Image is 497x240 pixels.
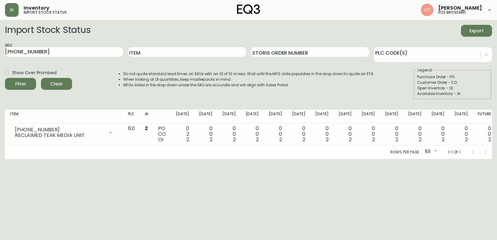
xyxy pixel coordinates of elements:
[123,82,374,88] li: MFGs listed in the drop down under the SKU are accurate and will align with Sales Portal.
[246,126,259,143] div: 0 0
[417,85,488,91] div: Open Inventory - OI
[13,23,103,46] textarea: Consultante en design [PHONE_NUMBER] [EMAIL_ADDRESS][DOMAIN_NAME]
[372,136,375,143] span: 2
[15,127,104,133] div: [PHONE_NUMBER]
[385,126,398,143] div: 0 0
[5,25,90,37] h2: Import Stock Status
[123,71,374,77] li: Do not quote standard lead times on SKUs with an OI of 10 or less. Wait until the MFG date popula...
[123,110,140,123] th: PLC
[478,126,491,143] div: 0 0
[264,110,287,123] th: [DATE]
[158,126,166,143] div: PO CO
[233,136,236,143] span: 2
[199,126,212,143] div: 0 0
[15,80,26,88] div: Filter
[357,110,380,123] th: [DATE]
[15,133,104,138] div: RECLAIMED TEAK MEDIA UNIT
[390,149,420,155] p: Rows per page:
[438,6,482,11] span: [PERSON_NAME]
[417,80,488,85] div: Customer Order - CO
[5,110,123,123] th: Item
[395,136,398,143] span: 2
[403,110,426,123] th: [DATE]
[217,110,241,123] th: [DATE]
[339,126,352,143] div: 0 0
[123,123,140,145] td: 6.0
[326,136,329,143] span: 2
[5,78,36,90] button: Filter
[408,126,422,143] div: 0 0
[12,70,57,76] span: Show Over Promised
[362,126,375,143] div: 0 0
[10,126,118,139] div: [PHONE_NUMBER]RECLAIMED TEAK MEDIA UNIT
[140,110,153,123] th: AI
[448,149,460,155] p: 1-1 of 1
[46,80,67,88] span: Clear
[417,67,432,73] legend: Legend
[222,126,236,143] div: 0 0
[241,110,264,123] th: [DATE]
[431,126,445,143] div: 0 0
[488,136,491,143] span: 2
[438,11,466,14] h5: eq3 brossard
[417,74,488,80] div: Purchase Order - PO
[210,136,212,143] span: 2
[123,77,374,82] li: When looking at OI quantities, keep masterpacks in mind.
[171,110,194,123] th: [DATE]
[449,110,473,123] th: [DATE]
[237,4,260,14] img: logo
[454,126,468,143] div: 0 0
[421,4,433,16] img: 34cbe8de67806989076631741e6a7c6b
[269,126,282,143] div: 0 0
[315,126,329,143] div: 0 0
[24,11,67,14] h5: import stock status
[426,110,450,123] th: [DATE]
[287,110,310,123] th: [DATE]
[422,147,438,157] div: 50
[24,6,49,11] span: Inventory
[349,136,352,143] span: 2
[158,136,163,143] span: OI
[419,136,422,143] span: 2
[194,110,217,123] th: [DATE]
[303,136,305,143] span: 2
[473,110,496,123] th: Future
[41,78,72,90] button: Clear
[466,27,487,35] span: Export
[176,126,189,143] div: 0 2
[465,136,468,143] span: 2
[461,25,492,37] button: Export
[256,136,259,143] span: 2
[186,136,189,143] span: 2
[310,110,334,123] th: [DATE]
[279,136,282,143] span: 2
[334,110,357,123] th: [DATE]
[380,110,403,123] th: [DATE]
[417,91,488,97] div: Available Inventory - AI
[292,126,305,143] div: 0 0
[145,125,148,132] span: 2
[442,136,445,143] span: 2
